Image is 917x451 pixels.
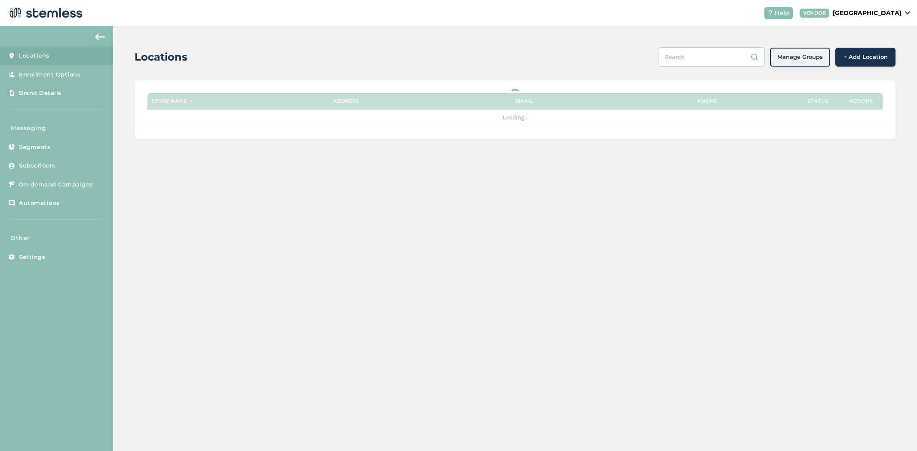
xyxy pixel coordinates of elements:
input: Search [659,47,765,67]
span: Brand Details [19,89,61,98]
img: icon-arrow-back-accent-c549486e.svg [95,34,105,40]
span: Help [775,9,789,18]
img: icon-help-white-03924b79.svg [768,10,773,15]
span: Segments [19,143,50,152]
span: On-demand Campaigns [19,180,93,189]
img: icon_down-arrow-small-66adaf34.svg [905,11,910,15]
span: Settings [19,253,45,262]
button: Manage Groups [770,48,830,67]
span: Automations [19,199,60,207]
span: Subscribers [19,162,55,170]
div: VENDOR [800,9,829,18]
span: Manage Groups [777,53,823,61]
iframe: Chat Widget [874,410,917,451]
button: + Add Location [835,48,896,67]
img: logo-dark-0685b13c.svg [7,4,83,21]
span: Locations [19,52,49,60]
span: Enrollment Options [19,70,80,79]
p: [GEOGRAPHIC_DATA] [833,9,902,18]
span: + Add Location [843,53,888,61]
h2: Locations [135,49,187,65]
